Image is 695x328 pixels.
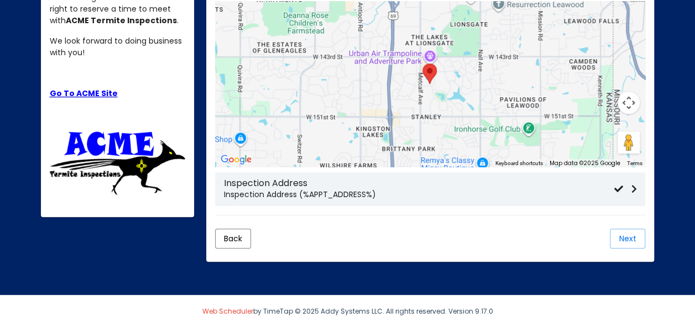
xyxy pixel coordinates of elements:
a: Go To ACME Site [50,88,118,99]
a: Open this area in Google Maps (opens a new window) [218,152,254,167]
img: ttu_4460907765809774511.png [50,129,186,195]
button: Drag Pegman onto the map to open Street View [618,131,640,154]
img: Google [218,152,254,167]
button: Map camera controls [618,92,640,114]
button: Next [610,229,645,248]
span: Map data ©2025 Google [549,159,620,167]
p: We look forward to doing business with you! [50,35,186,59]
p: Inspection Address (%APPT_ADDRESS%) [224,189,614,200]
a: Web Scheduler [202,306,253,316]
button: Back [215,229,251,248]
span: Next [619,233,636,244]
button: Keyboard shortcuts [495,160,542,167]
mat-list-item: Inspection AddressInspection Address (%APPT_ADDRESS%) [215,172,645,205]
strong: ACME Termite Inspections [66,15,177,26]
span: Back [224,233,242,244]
div: by TimeTap © 2025 Addy Systems LLC. All rights reserved. Version 9.17.0 [33,295,663,328]
a: Terms [626,160,642,166]
h3: Inspection Address [224,178,614,188]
